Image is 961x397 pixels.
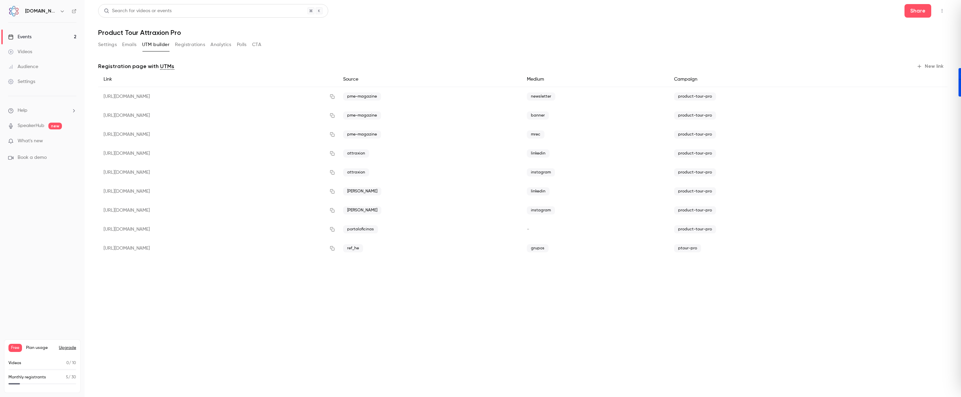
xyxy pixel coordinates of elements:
div: [URL][DOMAIN_NAME] [98,144,338,163]
span: mrec [527,130,544,139]
div: Settings [8,78,35,85]
span: linkedin [527,187,550,195]
span: attraxion [343,149,369,158]
p: Registration page with [98,62,174,70]
span: ptour-pro [674,244,701,252]
span: 0 [66,361,69,365]
div: [URL][DOMAIN_NAME] [98,220,338,239]
h6: [DOMAIN_NAME] [25,8,57,15]
span: product-tour-pro [674,206,716,214]
span: Plan usage [26,345,55,351]
span: Book a demo [18,154,47,161]
span: banner [527,111,549,120]
span: pme-magazine [343,92,381,101]
p: / 30 [66,374,76,380]
div: [URL][DOMAIN_NAME] [98,163,338,182]
span: ref_he [343,244,363,252]
li: help-dropdown-opener [8,107,76,114]
button: Share [904,4,931,18]
span: linkedin [527,149,550,158]
span: new [48,123,62,129]
div: [URL][DOMAIN_NAME] [98,87,338,106]
span: What's new [18,138,43,145]
span: product-tour-pro [674,130,716,139]
div: Source [338,72,521,87]
div: Audience [8,63,38,70]
p: Videos [8,360,21,366]
span: instagram [527,206,555,214]
div: [URL][DOMAIN_NAME] [98,125,338,144]
a: UTMs [160,62,174,70]
span: pme-magazine [343,130,381,139]
span: [PERSON_NAME] [343,206,381,214]
button: Upgrade [59,345,76,351]
span: grupos [527,244,549,252]
div: Search for videos or events [104,7,172,15]
span: [PERSON_NAME] [343,187,381,195]
button: Analytics [210,39,231,50]
div: Campaign [669,72,866,87]
span: - [527,227,529,232]
button: New link [914,61,947,72]
span: portaloficinas [343,225,378,233]
div: [URL][DOMAIN_NAME] [98,201,338,220]
h1: Product Tour Attraxion Pro [98,28,947,37]
span: product-tour-pro [674,187,716,195]
span: product-tour-pro [674,225,716,233]
button: Emails [122,39,136,50]
span: attraxion [343,168,369,176]
span: Free [8,344,22,352]
div: Videos [8,48,32,55]
div: Events [8,34,31,40]
button: Registrations [175,39,205,50]
span: pme-magazine [343,111,381,120]
button: CTA [252,39,261,50]
div: [URL][DOMAIN_NAME] [98,182,338,201]
span: product-tour-pro [674,111,716,120]
button: Settings [98,39,117,50]
img: AMT.Group [8,6,19,17]
div: Link [98,72,338,87]
span: 5 [66,375,68,379]
button: UTM builder [142,39,170,50]
p: Monthly registrants [8,374,46,380]
div: [URL][DOMAIN_NAME] [98,106,338,125]
span: Help [18,107,27,114]
div: Medium [521,72,669,87]
span: product-tour-pro [674,92,716,101]
span: instagram [527,168,555,176]
button: Polls [237,39,247,50]
a: SpeakerHub [18,122,44,129]
span: product-tour-pro [674,149,716,158]
div: [URL][DOMAIN_NAME] [98,239,338,258]
span: product-tour-pro [674,168,716,176]
span: newsletter [527,92,555,101]
p: / 10 [66,360,76,366]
